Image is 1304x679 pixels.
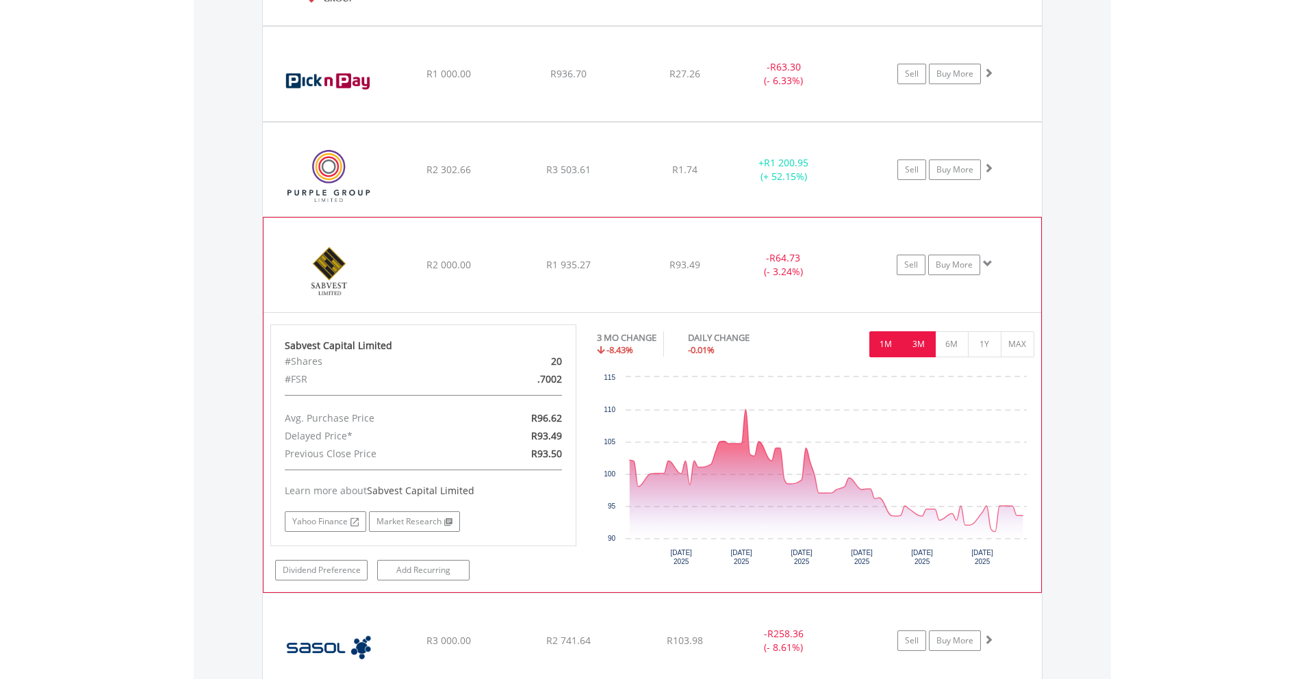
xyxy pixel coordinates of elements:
span: R103.98 [667,634,703,647]
text: 105 [604,438,615,446]
text: 100 [604,470,615,478]
span: R1 200.95 [764,156,808,169]
div: #Shares [274,353,473,370]
div: #FSR [274,370,473,388]
text: [DATE] 2025 [730,549,752,565]
div: .7002 [473,370,572,388]
span: R1 935.27 [546,258,591,271]
button: 1Y [968,331,1001,357]
span: R2 741.64 [546,634,591,647]
span: R3 000.00 [426,634,471,647]
div: Previous Close Price [274,445,473,463]
div: Sabvest Capital Limited [285,339,563,353]
span: R63.30 [770,60,801,73]
span: R27.26 [669,67,700,80]
a: Sell [897,64,926,84]
span: -0.01% [688,344,715,356]
text: [DATE] 2025 [670,549,692,565]
text: [DATE] 2025 [911,549,933,565]
a: Sell [897,159,926,180]
span: R93.49 [669,258,700,271]
img: EQU.ZA.SBP.png [270,235,388,309]
div: Chart. Highcharts interactive chart. [597,370,1034,576]
span: Sabvest Capital Limited [367,484,474,497]
span: R3 503.61 [546,163,591,176]
a: Market Research [369,511,460,532]
span: -8.43% [606,344,633,356]
a: Dividend Preference [275,560,368,580]
div: - (- 3.24%) [732,251,834,279]
a: Add Recurring [377,560,470,580]
span: R1.74 [672,163,698,176]
div: Delayed Price* [274,427,473,445]
img: EQU.ZA.PPE.png [270,140,387,213]
button: 3M [902,331,936,357]
div: 20 [473,353,572,370]
div: Learn more about [285,484,563,498]
img: EQU.ZA.PIK.png [270,44,387,118]
div: + (+ 52.15%) [732,156,836,183]
svg: Interactive chart [597,370,1034,576]
div: - (- 6.33%) [732,60,836,88]
span: R2 000.00 [426,258,471,271]
span: R2 302.66 [426,163,471,176]
a: Sell [897,255,925,275]
span: R1 000.00 [426,67,471,80]
a: Buy More [929,630,981,651]
span: R258.36 [767,627,804,640]
text: 110 [604,406,615,413]
span: R93.49 [531,429,562,442]
text: [DATE] 2025 [971,549,993,565]
span: R96.62 [531,411,562,424]
text: 95 [608,502,616,510]
div: Avg. Purchase Price [274,409,473,427]
div: DAILY CHANGE [688,331,797,344]
a: Buy More [929,64,981,84]
span: R64.73 [769,251,800,264]
a: Yahoo Finance [285,511,366,532]
a: Buy More [928,255,980,275]
a: Buy More [929,159,981,180]
text: 115 [604,374,615,381]
button: MAX [1001,331,1034,357]
span: R93.50 [531,447,562,460]
text: [DATE] 2025 [791,549,813,565]
text: [DATE] 2025 [851,549,873,565]
a: Sell [897,630,926,651]
div: - (- 8.61%) [732,627,836,654]
text: 90 [608,535,616,542]
button: 1M [869,331,903,357]
span: R936.70 [550,67,587,80]
div: 3 MO CHANGE [597,331,656,344]
button: 6M [935,331,969,357]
